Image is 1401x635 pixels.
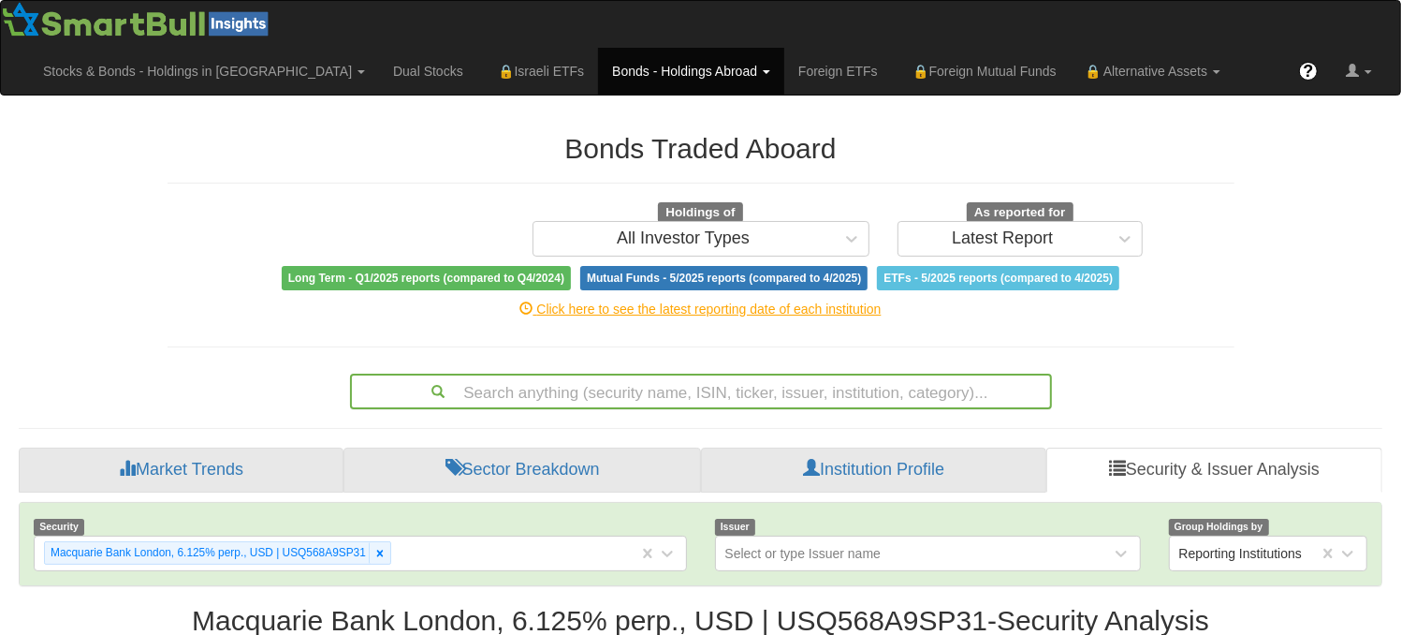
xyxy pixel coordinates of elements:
div: Search anything (security name, ISIN, ticker, issuer, institution, category)... [352,376,1050,407]
a: Dual Stocks [379,48,477,95]
a: 🔒 Alternative Assets [1071,48,1234,95]
div: All Investor Types [617,229,750,248]
img: Smartbull [1,1,276,38]
div: Select or type Issuer name [725,544,882,563]
div: Latest Report [952,229,1053,248]
a: Bonds - Holdings Abroad [598,48,784,95]
div: Reporting Institutions [1179,544,1303,563]
a: 🔒Israeli ETFs [477,48,598,95]
span: ETFs - 5/2025 reports (compared to 4/2025) [877,266,1119,290]
a: 🔒Foreign Mutual Funds [892,48,1071,95]
a: Security & Issuer Analysis [1046,448,1382,493]
a: Sector Breakdown [343,448,701,493]
a: Market Trends [19,448,343,493]
span: Long Term - Q1/2025 reports (compared to Q4/2024) [282,266,571,290]
span: Security [34,519,84,535]
div: Macquarie Bank London, 6.125% perp., USD | USQ568A9SP31 [45,542,369,564]
span: Issuer [715,519,756,535]
h2: Bonds Traded Aboard [168,133,1234,164]
div: Click here to see the latest reporting date of each institution [153,300,1248,318]
span: Mutual Funds - 5/2025 reports (compared to 4/2025) [580,266,868,290]
a: Institution Profile [701,448,1046,493]
a: ? [1285,48,1332,95]
a: Foreign ETFs [784,48,892,95]
span: ? [1304,62,1314,81]
a: Stocks & Bonds - Holdings in [GEOGRAPHIC_DATA] [29,48,379,95]
span: Group Holdings by [1169,519,1269,535]
span: Holdings of [658,202,742,223]
span: As reported for [967,202,1073,223]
